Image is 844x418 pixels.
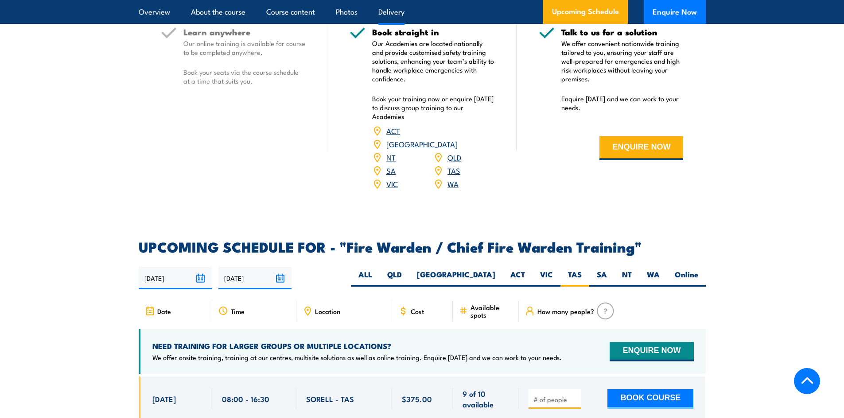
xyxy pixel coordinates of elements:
[372,94,494,121] p: Book your training now or enquire [DATE] to discuss group training to our Academies
[152,341,562,351] h4: NEED TRAINING FOR LARGER GROUPS OR MULTIPLE LOCATIONS?
[503,269,533,287] label: ACT
[409,269,503,287] label: [GEOGRAPHIC_DATA]
[183,39,306,57] p: Our online training is available for course to be completed anywhere.
[351,269,380,287] label: ALL
[386,125,400,136] a: ACT
[463,388,509,409] span: 9 of 10 available
[667,269,706,287] label: Online
[372,39,494,83] p: Our Academies are located nationally and provide customised safety training solutions, enhancing ...
[152,353,562,362] p: We offer onsite training, training at our centres, multisite solutions as well as online training...
[157,307,171,315] span: Date
[447,152,461,162] a: QLD
[561,94,684,112] p: Enquire [DATE] and we can work to your needs.
[306,394,354,404] span: SORELL - TAS
[610,342,693,361] button: ENQUIRE NOW
[222,394,269,404] span: 08:00 - 16:30
[152,394,176,404] span: [DATE]
[386,178,398,189] a: VIC
[561,28,684,36] h5: Talk to us for a solution
[471,303,513,318] span: Available spots
[533,395,578,404] input: # of people
[386,152,396,162] a: NT
[560,269,589,287] label: TAS
[380,269,409,287] label: QLD
[139,267,212,289] input: From date
[639,269,667,287] label: WA
[315,307,340,315] span: Location
[447,165,460,176] a: TAS
[447,178,459,189] a: WA
[607,389,693,409] button: BOOK COURSE
[561,39,684,83] p: We offer convenient nationwide training tailored to you, ensuring your staff are well-prepared fo...
[386,138,458,149] a: [GEOGRAPHIC_DATA]
[231,307,245,315] span: Time
[218,267,292,289] input: To date
[411,307,424,315] span: Cost
[386,165,396,176] a: SA
[402,394,432,404] span: $375.00
[139,240,706,253] h2: UPCOMING SCHEDULE FOR - "Fire Warden / Chief Fire Warden Training"
[537,307,594,315] span: How many people?
[533,269,560,287] label: VIC
[183,68,306,85] p: Book your seats via the course schedule at a time that suits you.
[183,28,306,36] h5: Learn anywhere
[589,269,615,287] label: SA
[372,28,494,36] h5: Book straight in
[599,136,683,160] button: ENQUIRE NOW
[615,269,639,287] label: NT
